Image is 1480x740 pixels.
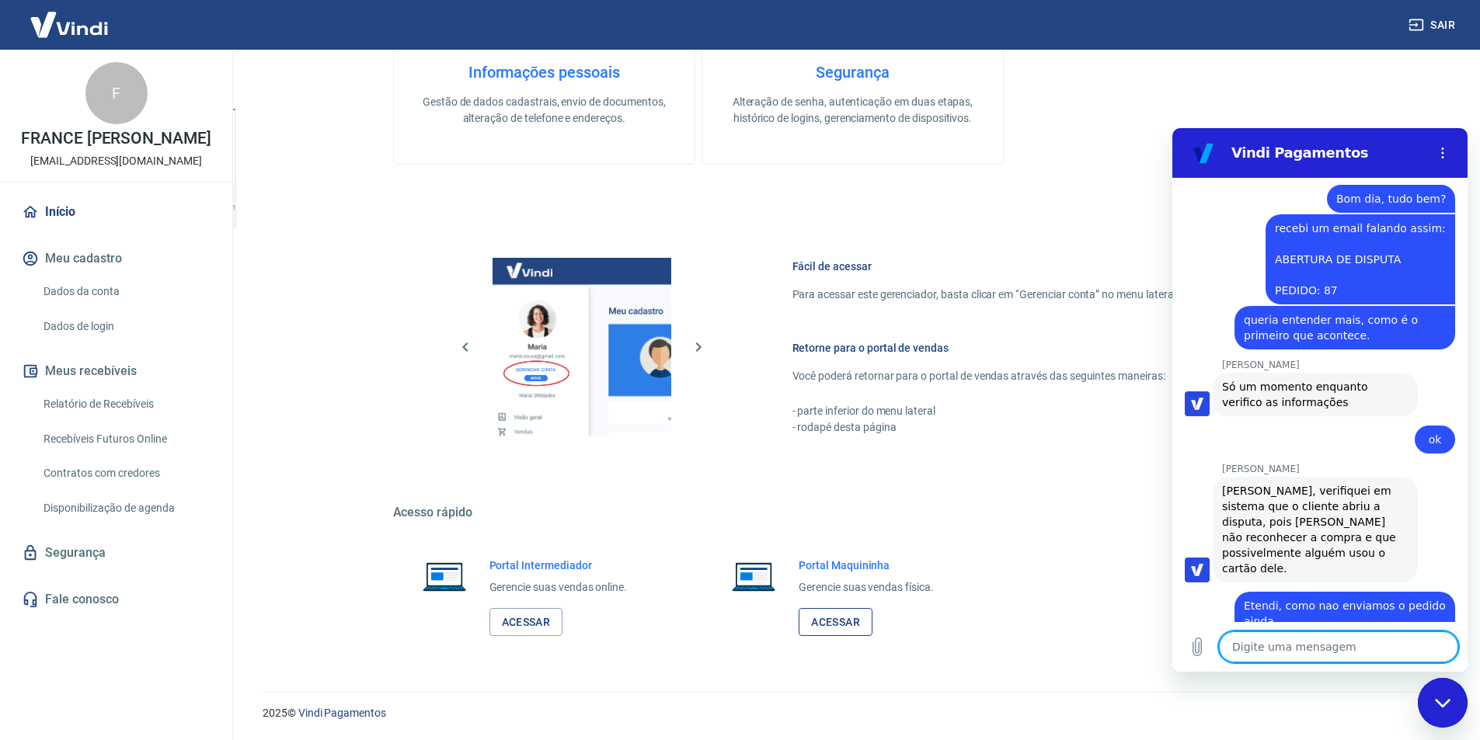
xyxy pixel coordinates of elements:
a: Recebíveis Futuros Online [37,423,214,455]
p: Alteração de senha, autenticação em duas etapas, histórico de logins, gerenciamento de dispositivos. [727,94,978,127]
button: Meus recebíveis [19,354,214,388]
h6: Fácil de acessar [792,259,1276,274]
img: Imagem de um notebook aberto [721,558,786,595]
h4: Informações pessoais [419,63,670,82]
img: tab_domain_overview_orange.svg [64,90,77,102]
img: Vindi [19,1,120,48]
div: v 4.0.25 [44,25,76,37]
h4: Segurança [727,63,978,82]
p: - rodapé desta página [792,419,1276,436]
a: Início [19,195,214,229]
div: F [85,62,148,124]
p: Você poderá retornar para o portal de vendas através das seguintes maneiras: [792,368,1276,384]
button: Sair [1405,11,1461,40]
img: Imagem de um notebook aberto [412,558,477,595]
p: [EMAIL_ADDRESS][DOMAIN_NAME] [30,153,202,169]
p: Gerencie suas vendas física. [799,579,934,596]
img: tab_keywords_by_traffic_grey.svg [164,90,176,102]
img: website_grey.svg [25,40,37,53]
h6: Portal Maquininha [799,558,934,573]
h6: Portal Intermediador [489,558,628,573]
a: Disponibilização de agenda [37,492,214,524]
p: FRANCE [PERSON_NAME] [21,130,211,147]
div: Domínio [82,92,119,102]
p: Gestão de dados cadastrais, envio de documentos, alteração de telefone e endereços. [419,94,670,127]
a: Contratos com credores [37,457,214,489]
iframe: Janela de mensagens [1172,128,1468,672]
h6: Retorne para o portal de vendas [792,340,1276,356]
a: Dados de login [37,311,214,342]
a: Acessar [799,608,872,637]
div: [PERSON_NAME]: [DOMAIN_NAME] [40,40,222,53]
p: Gerencie suas vendas online. [489,579,628,596]
p: Para acessar este gerenciador, basta clicar em “Gerenciar conta” no menu lateral do portal de ven... [792,287,1276,303]
p: - parte inferior do menu lateral [792,403,1276,419]
div: Palavras-chave [181,92,249,102]
img: logo_orange.svg [25,25,37,37]
iframe: Botão para abrir a janela de mensagens, conversa em andamento [1418,678,1468,728]
img: Imagem da dashboard mostrando o botão de gerenciar conta na sidebar no lado esquerdo [493,258,671,436]
a: Relatório de Recebíveis [37,388,214,420]
a: Segurança [19,536,214,570]
a: Acessar [489,608,563,637]
a: Dados da conta [37,276,214,307]
p: 2025 © [263,705,1443,721]
a: Fale conosco [19,582,214,617]
a: Vindi Pagamentos [298,707,386,719]
h5: Acesso rápido [393,505,1313,520]
button: Meu cadastro [19,241,214,276]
